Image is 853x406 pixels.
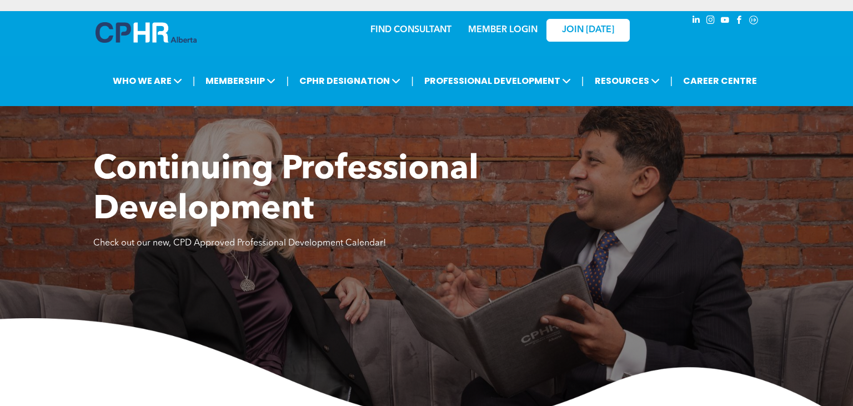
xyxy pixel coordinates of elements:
a: facebook [733,14,745,29]
li: | [411,69,414,92]
span: PROFESSIONAL DEVELOPMENT [421,71,574,91]
li: | [581,69,584,92]
img: A blue and white logo for cp alberta [96,22,197,43]
a: MEMBER LOGIN [468,26,538,34]
span: MEMBERSHIP [202,71,279,91]
li: | [286,69,289,92]
a: Social network [747,14,760,29]
a: JOIN [DATE] [546,19,630,42]
span: Check out our new, CPD Approved Professional Development Calendar! [93,239,386,248]
span: JOIN [DATE] [562,25,614,36]
li: | [670,69,673,92]
a: CAREER CENTRE [680,71,760,91]
a: instagram [704,14,716,29]
a: linkedin [690,14,702,29]
span: CPHR DESIGNATION [296,71,404,91]
span: Continuing Professional Development [93,153,479,227]
a: youtube [719,14,731,29]
span: RESOURCES [591,71,663,91]
span: WHO WE ARE [109,71,185,91]
a: FIND CONSULTANT [370,26,451,34]
li: | [193,69,195,92]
